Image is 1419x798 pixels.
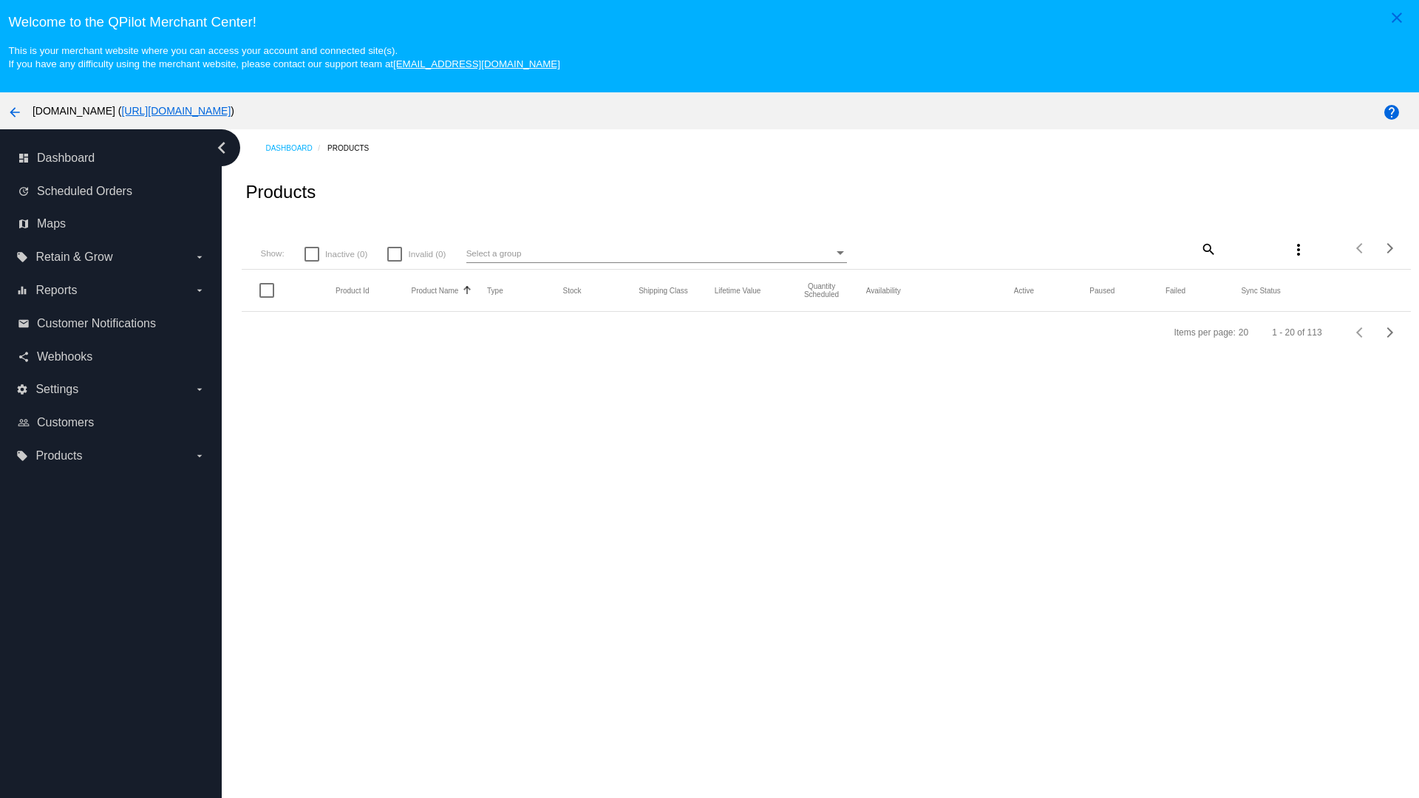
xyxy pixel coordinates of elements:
div: Items per page: [1174,327,1235,338]
i: people_outline [18,417,30,429]
i: equalizer [16,284,28,296]
i: dashboard [18,152,30,164]
button: Change sorting for ValidationErrorCode [1241,286,1280,295]
i: update [18,185,30,197]
a: Products [327,137,382,160]
mat-icon: arrow_back [6,103,24,121]
span: Settings [35,383,78,396]
i: email [18,318,30,330]
span: [DOMAIN_NAME] ( ) [33,105,234,117]
h3: Welcome to the QPilot Merchant Center! [8,14,1410,30]
a: share Webhooks [18,345,205,369]
button: Previous page [1346,233,1375,263]
i: chevron_left [210,136,234,160]
button: Change sorting for TotalQuantityFailed [1166,286,1185,295]
i: arrow_drop_down [194,450,205,462]
a: [URL][DOMAIN_NAME] [121,105,231,117]
span: Scheduled Orders [37,185,132,198]
a: [EMAIL_ADDRESS][DOMAIN_NAME] [393,58,560,69]
span: Inactive (0) [325,245,367,263]
button: Next page [1375,233,1405,263]
i: map [18,218,30,230]
button: Next page [1375,318,1405,347]
button: Change sorting for QuantityScheduled [790,282,853,299]
mat-icon: more_vert [1290,241,1307,259]
span: Customers [37,416,94,429]
span: Invalid (0) [408,245,446,263]
span: Show: [260,248,284,258]
i: local_offer [16,251,28,263]
span: Select a group [466,248,522,258]
span: Products [35,449,82,463]
button: Change sorting for TotalQuantityScheduledActive [1014,286,1034,295]
button: Change sorting for StockLevel [563,286,582,295]
a: update Scheduled Orders [18,180,205,203]
button: Change sorting for ExternalId [336,286,370,295]
button: Change sorting for TotalQuantityScheduledPaused [1089,286,1115,295]
i: settings [16,383,28,395]
mat-icon: help [1383,103,1401,121]
a: dashboard Dashboard [18,146,205,170]
i: arrow_drop_down [194,251,205,263]
button: Change sorting for ProductType [487,286,503,295]
i: share [18,351,30,363]
div: 20 [1239,327,1248,338]
small: This is your merchant website where you can access your account and connected site(s). If you hav... [8,45,559,69]
mat-icon: close [1388,9,1406,27]
div: 1 - 20 of 113 [1272,327,1321,338]
h2: Products [245,182,316,202]
span: Maps [37,217,66,231]
span: Retain & Grow [35,250,112,264]
i: arrow_drop_down [194,383,205,395]
button: Change sorting for LifetimeValue [715,286,761,295]
button: Previous page [1346,318,1375,347]
span: Customer Notifications [37,317,156,330]
mat-header-cell: Availability [866,287,1014,295]
a: map Maps [18,212,205,236]
a: people_outline Customers [18,411,205,434]
span: Webhooks [37,350,92,364]
mat-icon: search [1199,237,1216,260]
button: Change sorting for ShippingClass [639,286,688,295]
a: email Customer Notifications [18,312,205,335]
span: Dashboard [37,151,95,165]
span: Reports [35,284,77,297]
i: local_offer [16,450,28,462]
button: Change sorting for ProductName [412,286,459,295]
mat-select: Select a group [466,245,847,263]
i: arrow_drop_down [194,284,205,296]
a: Dashboard [265,137,327,160]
